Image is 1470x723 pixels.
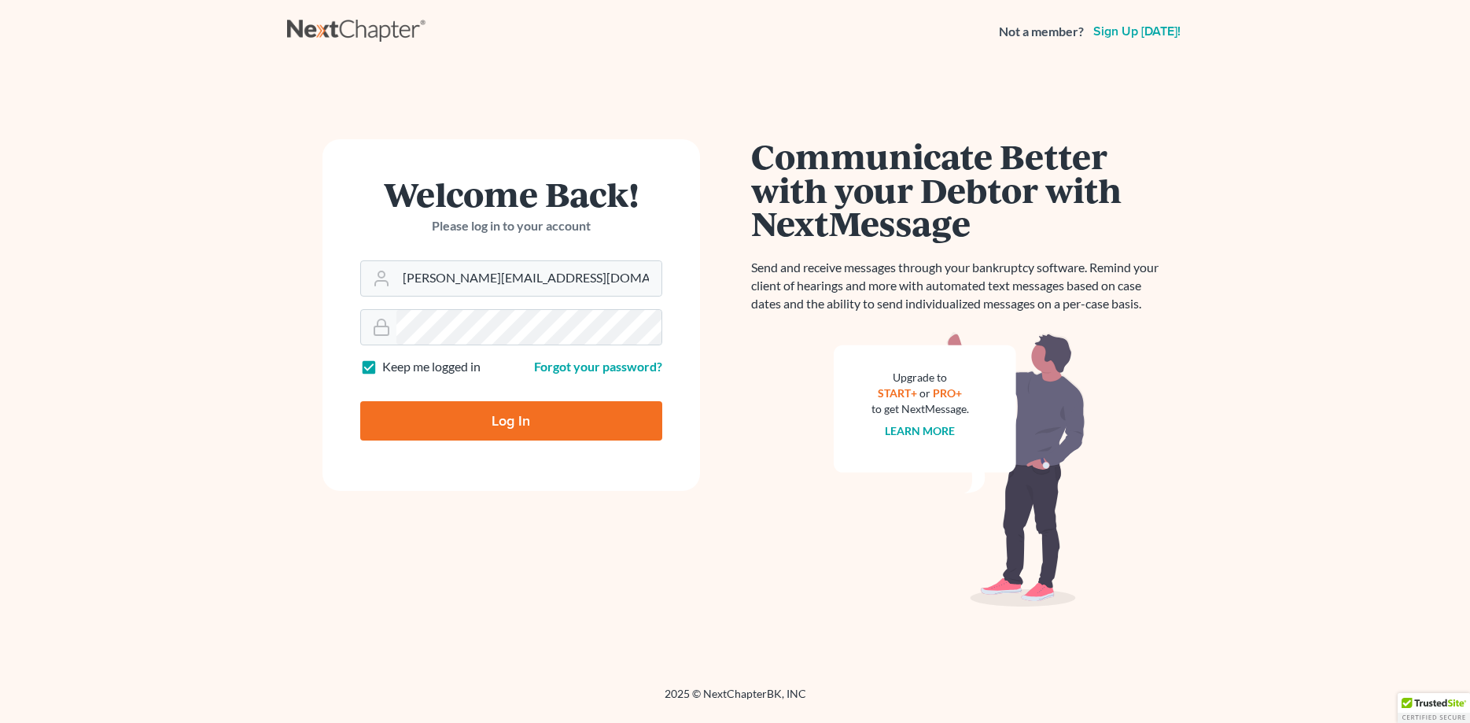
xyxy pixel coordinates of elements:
[919,386,930,400] span: or
[1398,693,1470,723] div: TrustedSite Certified
[999,23,1084,41] strong: Not a member?
[534,359,662,374] a: Forgot your password?
[834,332,1085,607] img: nextmessage_bg-59042aed3d76b12b5cd301f8e5b87938c9018125f34e5fa2b7a6b67550977c72.svg
[360,217,662,235] p: Please log in to your account
[360,401,662,441] input: Log In
[933,386,962,400] a: PRO+
[382,358,481,376] label: Keep me logged in
[878,386,917,400] a: START+
[287,686,1184,714] div: 2025 © NextChapterBK, INC
[871,370,969,385] div: Upgrade to
[396,261,661,296] input: Email Address
[751,259,1168,313] p: Send and receive messages through your bankruptcy software. Remind your client of hearings and mo...
[885,424,955,437] a: Learn more
[360,177,662,211] h1: Welcome Back!
[1090,25,1184,38] a: Sign up [DATE]!
[871,401,969,417] div: to get NextMessage.
[751,139,1168,240] h1: Communicate Better with your Debtor with NextMessage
